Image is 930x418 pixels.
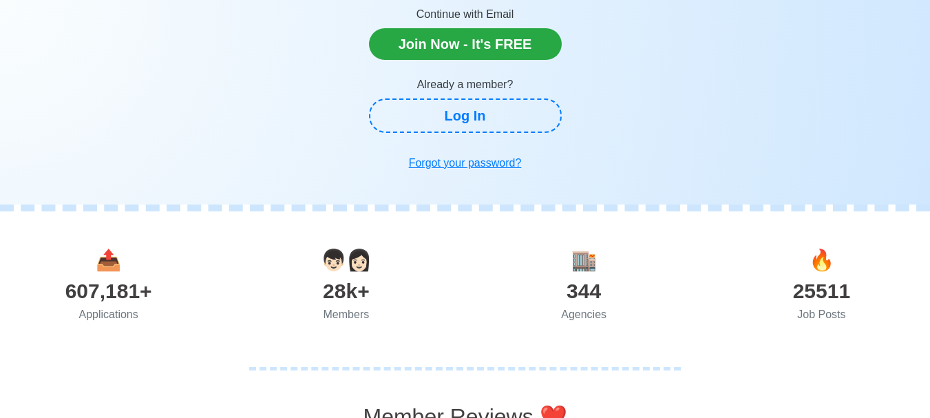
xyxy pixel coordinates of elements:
[369,76,562,93] p: Already a member?
[369,28,562,60] a: Join Now - It's FREE
[369,6,562,23] p: Continue with Email
[227,306,465,323] div: Members
[96,249,121,271] span: applications
[227,275,465,306] div: 28k+
[369,98,562,133] a: Log In
[465,275,703,306] div: 344
[571,249,597,271] span: agencies
[809,249,834,271] span: jobs
[409,157,522,169] u: Forgot your password?
[465,306,703,323] div: Agencies
[369,149,562,177] a: Forgot your password?
[321,249,372,271] span: users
